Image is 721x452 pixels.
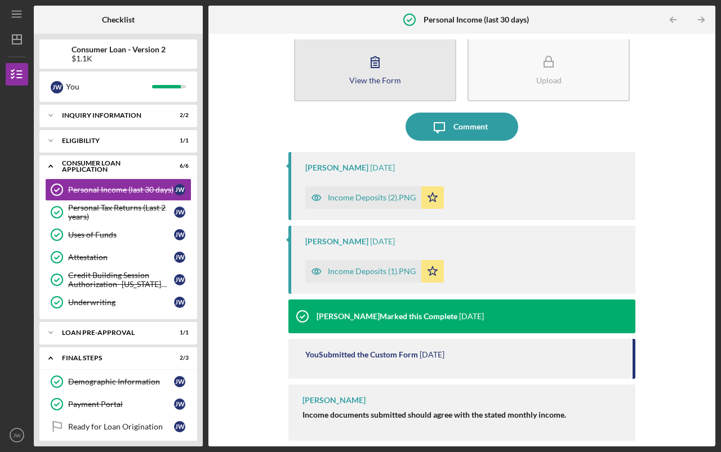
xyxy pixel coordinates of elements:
div: Credit Building Session Authorization- [US_STATE] Only [68,271,174,289]
div: Inquiry Information [62,112,161,119]
time: 2025-09-15 17:23 [370,237,395,246]
div: Income Deposits (2).PNG [328,193,416,202]
button: Upload [468,37,630,101]
a: Ready for Loan OriginationJW [45,415,192,438]
div: View the Form [349,76,401,84]
div: Uses of Funds [68,230,174,239]
div: J W [174,274,185,285]
div: 1 / 1 [168,329,189,336]
div: FINAL STEPS [62,355,161,361]
button: Comment [406,113,518,141]
a: Personal Income (last 30 days)JW [45,178,192,201]
b: Checklist [102,15,135,24]
div: 6 / 6 [168,163,189,169]
div: 1 / 1 [168,137,189,144]
div: J W [174,376,185,387]
strong: Income documents submitted should agree with the stated monthly income. [302,410,566,419]
div: Ready for Loan Origination [68,422,174,431]
div: J W [51,81,63,93]
b: Personal Income (last 30 days) [424,15,529,24]
a: Payment PortalJW [45,393,192,415]
div: Demographic Information [68,377,174,386]
div: J W [174,229,185,240]
div: J W [174,207,185,218]
div: Upload [536,76,562,84]
time: 2025-09-13 18:57 [420,350,444,359]
div: Eligibility [62,137,161,144]
div: Loan Pre-Approval [62,329,161,336]
div: [PERSON_NAME] [302,396,366,405]
div: Personal Income (last 30 days) [68,185,174,194]
div: 2 / 3 [168,355,189,361]
div: $1.1K [72,54,166,63]
div: J W [174,252,185,263]
div: J W [174,421,185,432]
div: You Submitted the Custom Form [305,350,418,359]
b: Consumer Loan - Version 2 [72,45,166,54]
time: 2025-09-15 17:10 [459,312,484,321]
a: UnderwritingJW [45,291,192,314]
div: Underwriting [68,298,174,307]
div: Comment [453,113,488,141]
a: Uses of FundsJW [45,223,192,246]
div: Consumer Loan Application [62,160,161,173]
div: Personal Tax Returns (Last 2 years) [68,203,174,221]
div: Payment Portal [68,400,174,409]
a: AttestationJW [45,246,192,268]
div: You [66,77,152,96]
a: Demographic InformationJW [45,370,192,393]
div: 2 / 2 [168,112,189,119]
text: JW [13,432,21,438]
a: Credit Building Session Authorization- [US_STATE] OnlyJW [45,268,192,291]
div: Income Deposits (1).PNG [328,267,416,276]
div: J W [174,184,185,195]
div: J W [174,399,185,410]
div: Attestation [68,253,174,262]
time: 2025-09-15 17:23 [370,163,395,172]
div: J W [174,297,185,308]
button: JW [6,424,28,446]
div: [PERSON_NAME] Marked this Complete [317,312,457,321]
button: Income Deposits (1).PNG [305,260,444,283]
button: View the Form [294,37,456,101]
a: Personal Tax Returns (Last 2 years)JW [45,201,192,223]
div: [PERSON_NAME] [305,237,368,246]
div: [PERSON_NAME] [305,163,368,172]
button: Income Deposits (2).PNG [305,186,444,209]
